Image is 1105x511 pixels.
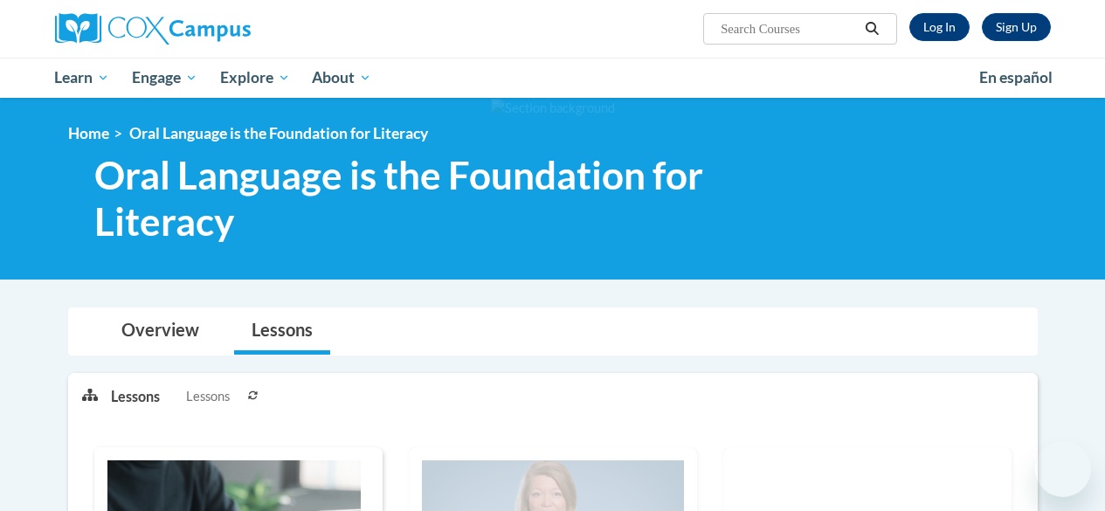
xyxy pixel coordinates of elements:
a: Cox Campus [55,13,369,45]
div: Main menu [42,58,1064,98]
span: Engage [132,67,197,88]
a: En español [968,59,1064,96]
a: Engage [121,58,209,98]
span: About [312,67,371,88]
span: En español [979,68,1053,86]
a: Overview [104,308,217,355]
a: Log In [909,13,970,41]
a: Explore [209,58,301,98]
a: Home [68,124,109,142]
a: Learn [44,58,121,98]
p: Lessons [111,387,160,406]
span: Learn [54,67,109,88]
span: Lessons [186,387,230,406]
span: Oral Language is the Foundation for Literacy [94,152,815,245]
iframe: Button to launch messaging window [1035,441,1091,497]
a: Register [982,13,1051,41]
a: About [300,58,383,98]
button: Search [859,18,885,39]
span: Explore [220,67,290,88]
img: Cox Campus [55,13,251,45]
span: Oral Language is the Foundation for Literacy [129,124,428,142]
a: Lessons [234,308,330,355]
input: Search Courses [719,18,859,39]
img: Section background [491,99,615,118]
